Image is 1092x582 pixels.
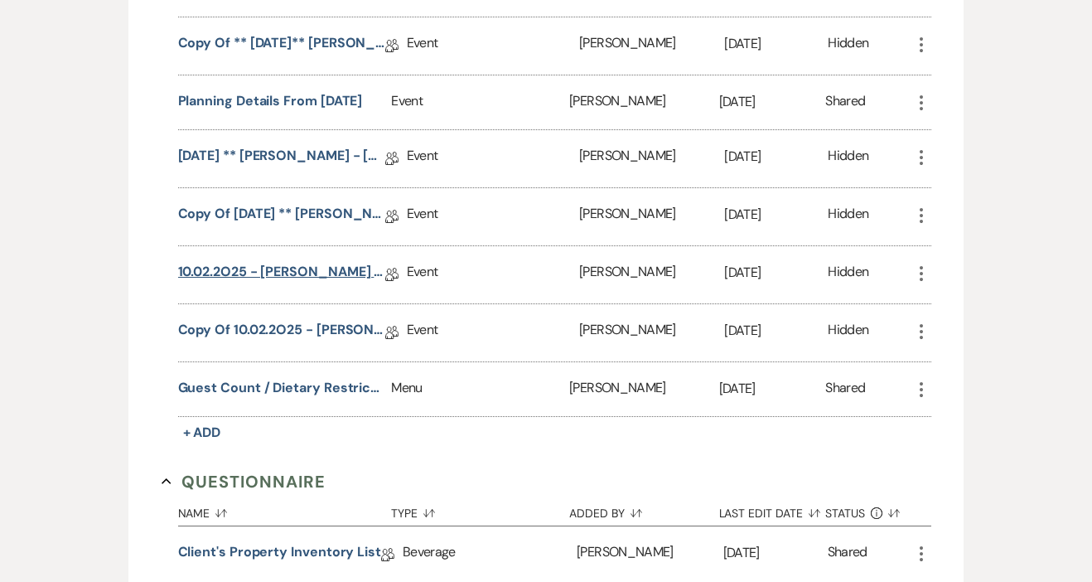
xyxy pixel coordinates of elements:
[162,469,326,494] button: Questionnaire
[719,91,826,113] p: [DATE]
[178,494,392,526] button: Name
[828,33,868,59] div: Hidden
[825,378,865,400] div: Shared
[407,304,580,361] div: Event
[825,91,865,114] div: Shared
[825,494,911,526] button: Status
[178,320,385,346] a: Copy of 10.02.2O25 - [PERSON_NAME] - [DATE] Eucalyptus Wedding Details
[183,424,221,441] span: + Add
[569,75,718,129] div: [PERSON_NAME]
[719,378,826,400] p: [DATE]
[579,17,724,75] div: [PERSON_NAME]
[407,130,580,187] div: Event
[724,320,828,342] p: [DATE]
[178,146,385,172] a: [DATE] ** [PERSON_NAME] - [DATE] Eucalyptus Wedding Details
[178,204,385,230] a: Copy of [DATE] ** [PERSON_NAME] - [DATE] Eucalyptus Wedding Details
[407,188,580,245] div: Event
[825,507,865,519] span: Status
[724,262,828,284] p: [DATE]
[569,494,718,526] button: Added By
[579,188,724,245] div: [PERSON_NAME]
[391,75,569,129] div: Event
[724,146,828,167] p: [DATE]
[719,494,826,526] button: Last Edit Date
[723,542,828,564] p: [DATE]
[178,421,226,444] button: + Add
[178,542,381,568] a: Client's Property Inventory List
[178,33,385,59] a: Copy of ** [DATE]** [PERSON_NAME] Eucalyptus Wedding Details
[391,494,569,526] button: Type
[178,378,385,398] button: Guest Count / Dietary Restrictions
[178,262,385,288] a: 10.02.2O25 - [PERSON_NAME] - [DATE] Eucalyptus Wedding Details
[828,320,868,346] div: Hidden
[407,246,580,303] div: Event
[569,362,718,416] div: [PERSON_NAME]
[828,204,868,230] div: Hidden
[407,17,580,75] div: Event
[828,542,867,568] div: Shared
[828,146,868,172] div: Hidden
[828,262,868,288] div: Hidden
[724,204,828,226] p: [DATE]
[579,130,724,187] div: [PERSON_NAME]
[724,33,828,55] p: [DATE]
[579,304,724,361] div: [PERSON_NAME]
[579,246,724,303] div: [PERSON_NAME]
[391,362,569,416] div: Menu
[178,91,363,111] button: Planning Details from [DATE]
